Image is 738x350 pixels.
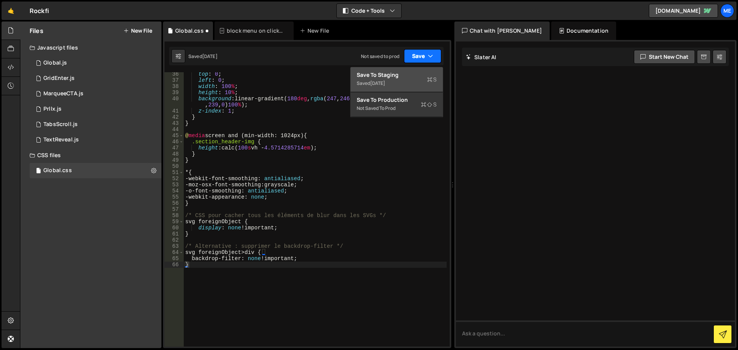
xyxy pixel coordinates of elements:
[649,4,718,18] a: [DOMAIN_NAME]
[421,101,437,108] span: S
[165,108,184,114] div: 41
[20,40,161,55] div: Javascript files
[351,67,443,92] button: Save to StagingS Saved[DATE]
[466,53,497,61] h2: Slater AI
[30,117,161,132] div: 16962/46555.js
[165,237,184,243] div: 62
[165,114,184,120] div: 42
[165,262,184,268] div: 66
[30,132,161,148] div: 16962/46510.js
[165,90,184,96] div: 39
[123,28,152,34] button: New File
[165,188,184,194] div: 54
[427,76,437,83] span: S
[720,4,734,18] a: Me
[357,71,437,79] div: Save to Staging
[165,206,184,212] div: 57
[43,75,75,82] div: GridEnter.js
[165,231,184,237] div: 61
[30,27,43,35] h2: Files
[165,126,184,133] div: 44
[361,53,399,60] div: Not saved to prod
[454,22,550,40] div: Chat with [PERSON_NAME]
[337,4,401,18] button: Code + Tools
[165,225,184,231] div: 60
[370,80,385,86] div: [DATE]
[165,243,184,249] div: 63
[43,60,67,66] div: Global.js
[165,139,184,145] div: 46
[404,49,441,63] button: Save
[2,2,20,20] a: 🤙
[165,182,184,188] div: 53
[30,163,161,178] div: 16962/46509.css
[188,53,218,60] div: Saved
[165,71,184,77] div: 36
[165,169,184,176] div: 51
[202,53,218,60] div: [DATE]
[165,120,184,126] div: 43
[357,104,437,113] div: Not saved to prod
[30,101,161,117] div: 16962/46508.js
[43,167,72,174] div: Global.css
[43,90,83,97] div: MarqueeCTA.js
[30,6,49,15] div: Rockfi
[551,22,616,40] div: Documentation
[357,79,437,88] div: Saved
[351,92,443,117] button: Save to ProductionS Not saved to prod
[165,219,184,225] div: 59
[165,163,184,169] div: 50
[165,255,184,262] div: 65
[30,55,161,71] div: 16962/46506.js
[20,148,161,163] div: CSS files
[43,106,61,113] div: Prllx.js
[300,27,332,35] div: New File
[165,77,184,83] div: 37
[165,212,184,219] div: 58
[634,50,695,64] button: Start new chat
[357,96,437,104] div: Save to Production
[43,136,79,143] div: TextReveal.js
[165,145,184,151] div: 47
[165,200,184,206] div: 56
[227,27,284,35] div: block menu on click.css
[165,83,184,90] div: 38
[175,27,204,35] div: Global.css
[165,249,184,255] div: 64
[43,121,78,128] div: TabsScroll.js
[165,194,184,200] div: 55
[165,176,184,182] div: 52
[165,96,184,108] div: 40
[165,157,184,163] div: 49
[165,133,184,139] div: 45
[30,86,161,101] div: 16962/46526.js
[30,71,161,86] div: 16962/46514.js
[165,151,184,157] div: 48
